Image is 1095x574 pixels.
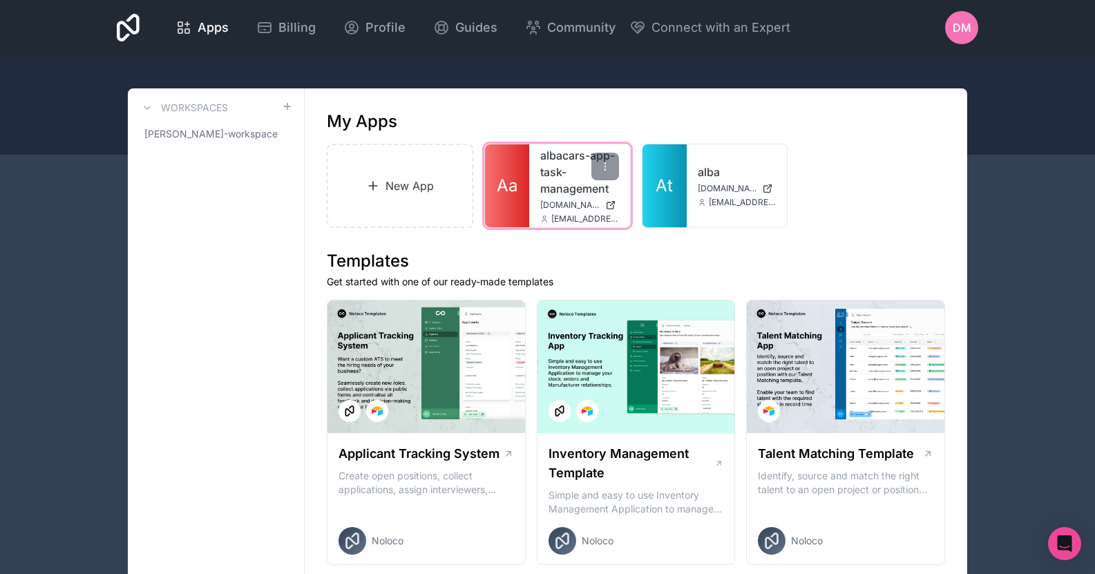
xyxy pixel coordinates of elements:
h1: Inventory Management Template [549,444,714,483]
span: [DOMAIN_NAME] [540,200,600,211]
span: Aa [497,175,517,197]
a: Aa [485,144,529,227]
a: alba [698,164,777,180]
span: Noloco [791,534,823,548]
img: Airtable Logo [372,405,383,417]
h1: Applicant Tracking System [339,444,499,463]
span: Connect with an Expert [651,18,790,37]
h1: My Apps [327,111,397,133]
h1: Templates [327,250,945,272]
span: Billing [278,18,316,37]
span: Noloco [372,534,403,548]
h3: Workspaces [161,101,228,115]
img: Airtable Logo [582,405,593,417]
a: Apps [164,12,240,43]
span: [EMAIL_ADDRESS][DOMAIN_NAME] [709,197,777,208]
span: [EMAIL_ADDRESS][DOMAIN_NAME] [551,213,619,224]
p: Identify, source and match the right talent to an open project or position with our Talent Matchi... [758,469,933,497]
a: Billing [245,12,327,43]
h1: Talent Matching Template [758,444,914,463]
a: At [642,144,687,227]
span: Guides [455,18,497,37]
span: Apps [198,18,229,37]
span: Community [547,18,616,37]
a: Profile [332,12,417,43]
button: Connect with an Expert [629,18,790,37]
span: [DOMAIN_NAME] [698,183,757,194]
img: Airtable Logo [763,405,774,417]
a: [DOMAIN_NAME] [540,200,619,211]
a: Workspaces [139,99,228,116]
span: [PERSON_NAME]-workspace [144,127,278,141]
p: Simple and easy to use Inventory Management Application to manage your stock, orders and Manufact... [549,488,724,516]
a: New App [327,144,473,228]
a: Community [514,12,627,43]
span: At [656,175,673,197]
a: [DOMAIN_NAME] [698,183,777,194]
a: [PERSON_NAME]-workspace [139,122,293,146]
p: Create open positions, collect applications, assign interviewers, centralise candidate feedback a... [339,469,514,497]
div: Open Intercom Messenger [1048,527,1081,560]
span: Profile [365,18,406,37]
a: albacars-app-task-management [540,147,619,197]
span: Noloco [582,534,613,548]
span: DM [953,19,971,36]
a: Guides [422,12,508,43]
p: Get started with one of our ready-made templates [327,275,945,289]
